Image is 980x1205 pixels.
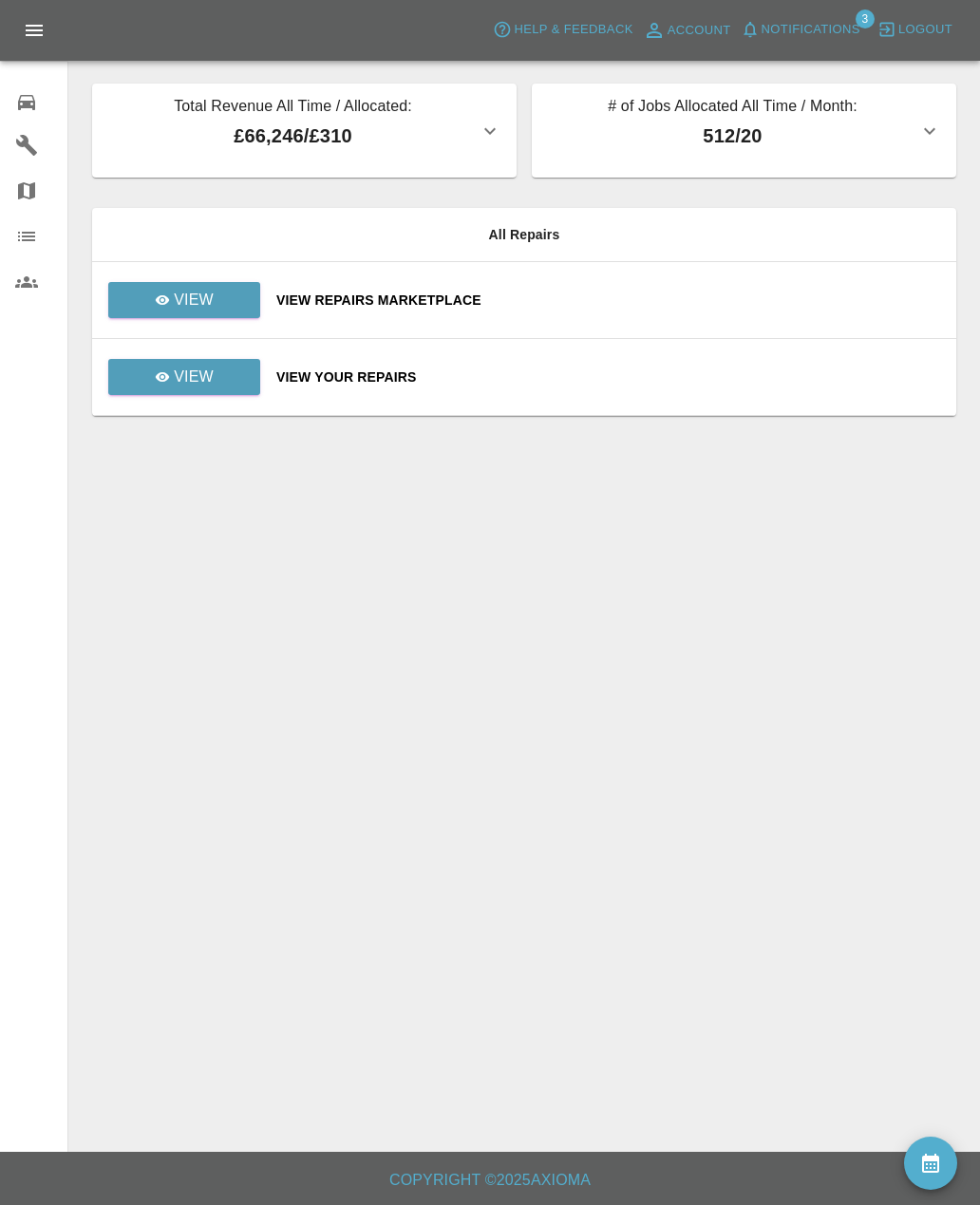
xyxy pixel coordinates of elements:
th: All Repairs [92,208,956,262]
span: Logout [898,19,952,41]
p: 512 / 20 [547,122,918,150]
span: 3 [856,9,875,28]
button: Logout [873,15,957,45]
p: View [174,366,214,388]
p: # of Jobs Allocated All Time / Month: [547,95,918,122]
button: Total Revenue All Time / Allocated:£66,246/£310 [92,84,517,178]
p: View [174,289,214,311]
button: # of Jobs Allocated All Time / Month:512/20 [532,84,956,178]
span: Notifications [762,19,860,41]
button: Help & Feedback [488,15,637,45]
a: View [107,368,261,384]
h6: Copyright © 2025 Axioma [15,1167,965,1194]
a: Account [638,15,736,46]
a: View [108,359,260,395]
a: View [108,282,260,318]
a: View Repairs Marketplace [276,291,941,310]
a: View [107,292,261,307]
a: View Your Repairs [276,367,941,386]
span: Help & Feedback [514,19,632,41]
p: £66,246 / £310 [107,122,479,150]
p: Total Revenue All Time / Allocated: [107,95,479,122]
button: Open drawer [11,8,57,53]
button: Notifications [736,15,865,45]
span: Account [668,20,731,42]
button: availability [904,1137,957,1190]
